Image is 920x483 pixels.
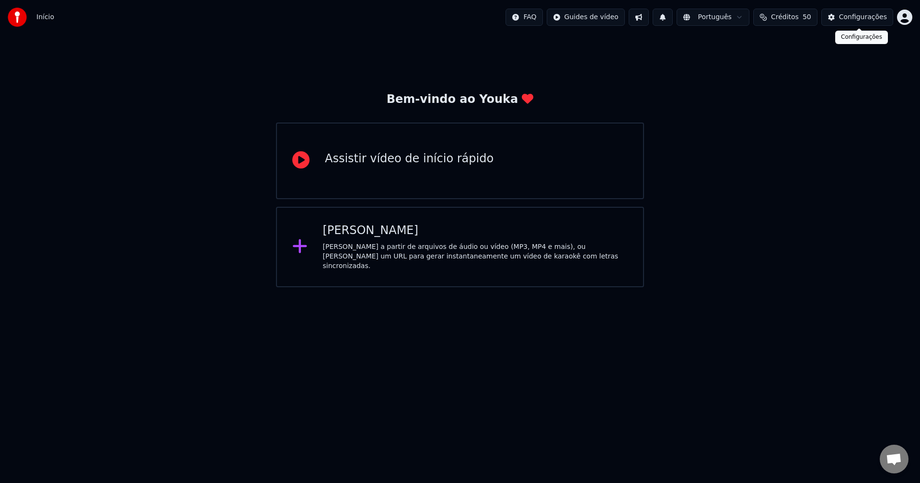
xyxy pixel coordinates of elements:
div: Bem-vindo ao Youka [387,92,533,107]
button: Guides de vídeo [547,9,625,26]
div: [PERSON_NAME] [323,223,628,238]
div: Assistir vídeo de início rápido [325,151,494,167]
button: Créditos50 [753,9,817,26]
nav: breadcrumb [36,12,54,22]
div: [PERSON_NAME] a partir de arquivos de áudio ou vídeo (MP3, MP4 e mais), ou [PERSON_NAME] um URL p... [323,242,628,271]
div: Open chat [880,445,908,473]
span: Início [36,12,54,22]
div: Configurações [835,31,888,44]
button: Configurações [821,9,893,26]
span: 50 [803,12,811,22]
button: FAQ [506,9,542,26]
img: youka [8,8,27,27]
span: Créditos [771,12,799,22]
div: Configurações [839,12,887,22]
